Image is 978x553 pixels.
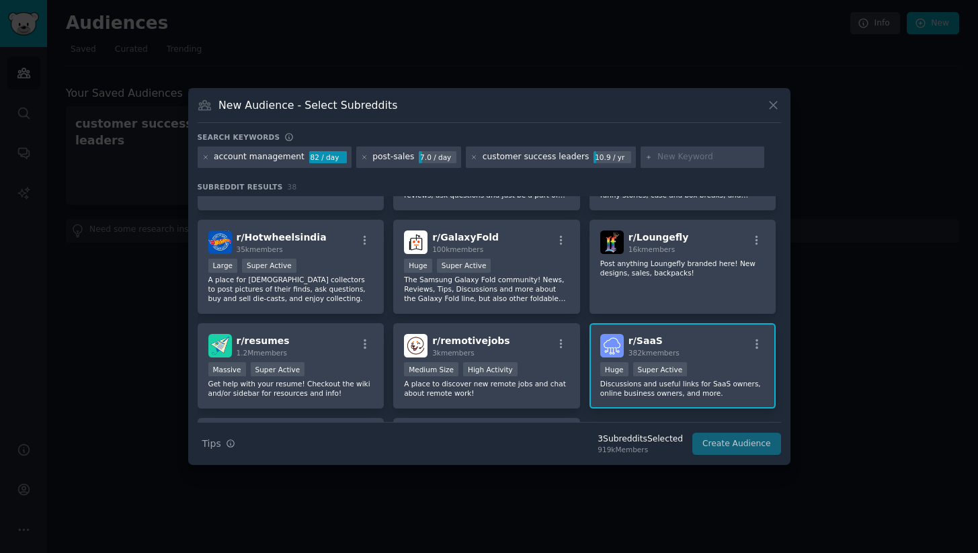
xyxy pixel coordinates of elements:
[600,334,624,357] img: SaaS
[198,132,280,142] h3: Search keywords
[419,151,456,163] div: 7.0 / day
[202,437,221,451] span: Tips
[218,98,397,112] h3: New Audience - Select Subreddits
[404,275,569,303] p: The Samsung Galaxy Fold community! News, Reviews, Tips, Discussions and more about the Galaxy Fol...
[309,151,347,163] div: 82 / day
[628,245,675,253] span: 16k members
[214,151,304,163] div: account management
[432,245,483,253] span: 100k members
[633,362,688,376] div: Super Active
[208,379,374,398] p: Get help with your resume! Checkout the wiki and/or sidebar for resources and info!
[598,445,683,454] div: 919k Members
[237,349,288,357] span: 1.2M members
[628,335,663,346] span: r/ SaaS
[432,349,475,357] span: 3k members
[404,379,569,398] p: A place to discover new remote jobs and chat about remote work!
[198,182,283,192] span: Subreddit Results
[198,432,240,456] button: Tips
[483,151,589,163] div: customer success leaders
[594,151,631,163] div: 10.9 / yr
[208,275,374,303] p: A place for [DEMOGRAPHIC_DATA] collectors to post pictures of their finds, ask questions, buy and...
[237,232,327,243] span: r/ Hotwheelsindia
[600,259,766,278] p: Post anything Loungefly branded here! New designs, sales, backpacks!
[237,245,283,253] span: 35k members
[628,232,689,243] span: r/ Loungefly
[600,379,766,398] p: Discussions and useful links for SaaS owners, online business owners, and more.
[600,230,624,254] img: Loungefly
[598,433,683,445] div: 3 Subreddit s Selected
[628,349,680,357] span: 382k members
[404,362,458,376] div: Medium Size
[208,230,232,254] img: Hotwheelsindia
[208,362,246,376] div: Massive
[404,259,432,273] div: Huge
[600,362,628,376] div: Huge
[251,362,305,376] div: Super Active
[432,335,510,346] span: r/ remotivejobs
[372,151,414,163] div: post-sales
[288,183,297,191] span: 38
[437,259,491,273] div: Super Active
[208,334,232,357] img: resumes
[463,362,518,376] div: High Activity
[237,335,290,346] span: r/ resumes
[242,259,296,273] div: Super Active
[432,232,499,243] span: r/ GalaxyFold
[404,230,427,254] img: GalaxyFold
[657,151,760,163] input: New Keyword
[208,259,238,273] div: Large
[404,334,427,357] img: remotivejobs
